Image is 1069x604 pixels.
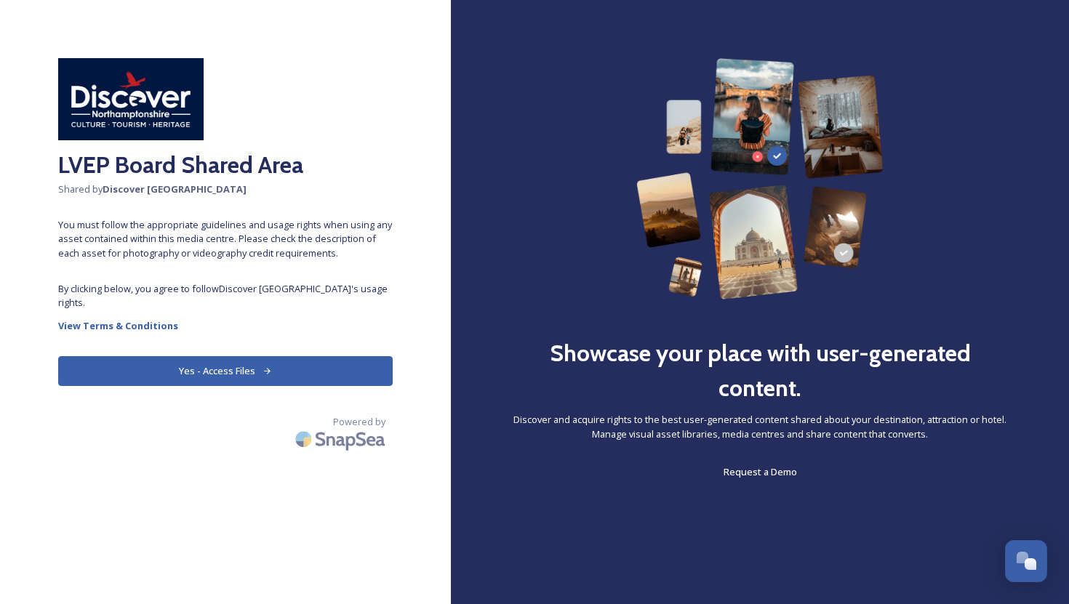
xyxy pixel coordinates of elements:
h2: LVEP Board Shared Area [58,148,393,182]
span: By clicking below, you agree to follow Discover [GEOGRAPHIC_DATA] 's usage rights. [58,282,393,310]
span: Discover and acquire rights to the best user-generated content shared about your destination, att... [509,413,1011,440]
h2: Showcase your place with user-generated content. [509,336,1011,406]
strong: View Terms & Conditions [58,319,178,332]
span: You must follow the appropriate guidelines and usage rights when using any asset contained within... [58,218,393,260]
a: Request a Demo [724,463,797,480]
button: Yes - Access Files [58,356,393,386]
a: View Terms & Conditions [58,317,393,334]
span: Powered by [333,415,385,429]
img: SnapSea Logo [291,422,393,456]
span: Request a Demo [724,465,797,478]
img: Discover%20Northamptonshire.jpg [58,58,204,140]
button: Open Chat [1005,540,1047,582]
span: Shared by [58,182,393,196]
strong: Discover [GEOGRAPHIC_DATA] [103,182,247,196]
img: 63b42ca75bacad526042e722_Group%20154-p-800.png [636,58,883,299]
